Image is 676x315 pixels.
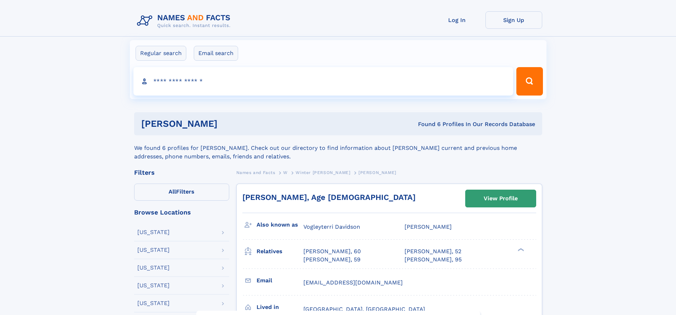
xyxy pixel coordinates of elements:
[358,170,396,175] span: [PERSON_NAME]
[257,245,303,257] h3: Relatives
[283,168,288,177] a: W
[405,256,462,264] a: [PERSON_NAME], 95
[303,223,360,230] span: Vogleyterri Davidson
[283,170,288,175] span: W
[303,248,361,255] a: [PERSON_NAME], 60
[303,279,403,286] span: [EMAIL_ADDRESS][DOMAIN_NAME]
[137,283,170,288] div: [US_STATE]
[134,184,229,201] label: Filters
[405,223,452,230] span: [PERSON_NAME]
[257,219,303,231] h3: Also known as
[236,168,275,177] a: Names and Facts
[296,170,350,175] span: Winter [PERSON_NAME]
[257,275,303,287] h3: Email
[516,248,524,252] div: ❯
[134,209,229,216] div: Browse Locations
[516,67,543,96] button: Search Button
[137,300,170,306] div: [US_STATE]
[485,11,542,29] a: Sign Up
[137,247,170,253] div: [US_STATE]
[141,119,318,128] h1: [PERSON_NAME]
[296,168,350,177] a: Winter [PERSON_NAME]
[318,120,535,128] div: Found 6 Profiles In Our Records Database
[429,11,485,29] a: Log In
[242,193,416,202] a: [PERSON_NAME], Age [DEMOGRAPHIC_DATA]
[133,67,513,96] input: search input
[303,306,425,313] span: [GEOGRAPHIC_DATA], [GEOGRAPHIC_DATA]
[303,256,361,264] a: [PERSON_NAME], 59
[137,229,170,235] div: [US_STATE]
[194,46,238,61] label: Email search
[136,46,186,61] label: Regular search
[405,248,461,255] a: [PERSON_NAME], 52
[134,135,542,161] div: We found 6 profiles for [PERSON_NAME]. Check out our directory to find information about [PERSON_...
[484,190,518,207] div: View Profile
[169,188,176,195] span: All
[257,301,303,313] h3: Lived in
[134,169,229,176] div: Filters
[137,265,170,271] div: [US_STATE]
[466,190,536,207] a: View Profile
[134,11,236,31] img: Logo Names and Facts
